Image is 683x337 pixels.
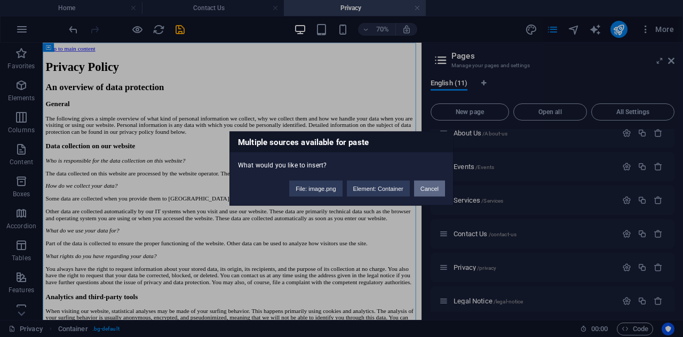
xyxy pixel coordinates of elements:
button: Cancel [414,181,445,197]
div: What would you like to insert? [230,153,453,170]
a: Skip to main content [4,4,75,13]
h3: Multiple sources available for paste [230,132,453,153]
button: File: image.png [289,181,342,197]
button: Element: Container [347,181,410,197]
